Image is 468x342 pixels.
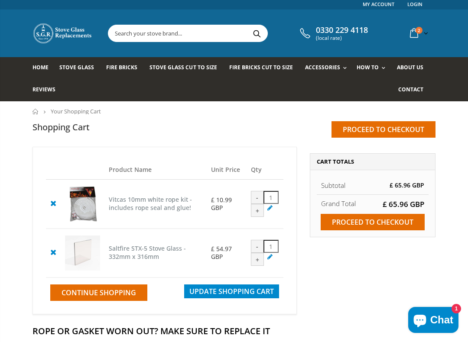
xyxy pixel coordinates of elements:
span: How To [357,64,379,71]
div: - [251,191,264,204]
a: Home [32,109,39,114]
th: Unit Price [207,160,247,180]
span: Fire Bricks Cut To Size [229,64,293,71]
img: Stove Glass Replacement [32,23,93,44]
span: Accessories [305,64,340,71]
div: + [251,253,264,266]
button: Search [247,25,266,42]
span: £ 65.96 GBP [383,199,424,209]
a: Continue Shopping [50,284,147,301]
a: Stove Glass Cut To Size [149,57,223,79]
span: £ 54.97 GBP [211,245,232,261]
a: Vitcas 10mm white rope kit - includes rope seal and glue! [109,195,192,212]
span: Stove Glass Cut To Size [149,64,217,71]
span: Fire Bricks [106,64,137,71]
span: Cart Totals [317,158,354,165]
span: Reviews [32,86,55,93]
span: £ 10.99 GBP [211,196,232,212]
img: Vitcas 10mm white rope kit - includes rope seal and glue! [65,186,100,221]
strong: Grand Total [321,199,356,208]
input: Proceed to checkout [321,214,425,230]
a: Fire Bricks [106,57,144,79]
a: Contact [398,79,430,101]
th: Qty [247,160,283,180]
span: £ 65.96 GBP [390,181,424,189]
th: Product Name [104,160,207,180]
span: Contact [398,86,423,93]
span: Subtotal [321,181,345,190]
a: Stove Glass [59,57,101,79]
a: 2 [406,25,430,42]
inbox-online-store-chat: Shopify online store chat [406,307,461,335]
a: Saltfire STX-5 Stove Glass - 332mm x 316mm [109,244,186,261]
div: - [251,240,264,253]
h2: Rope Or Gasket Worn Out? Make Sure To Replace It [32,325,435,337]
span: Your Shopping Cart [51,107,101,115]
input: Proceed to checkout [331,121,435,138]
span: Update Shopping Cart [189,287,274,296]
a: About us [397,57,430,79]
span: Home [32,64,49,71]
a: Fire Bricks Cut To Size [229,57,299,79]
a: How To [357,57,390,79]
a: Accessories [305,57,351,79]
input: Search your stove brand... [108,25,347,42]
button: Update Shopping Cart [184,284,279,298]
span: About us [397,64,423,71]
h1: Shopping Cart [32,121,90,133]
div: + [251,204,264,217]
span: 2 [416,27,422,34]
img: Saltfire STX-5 Stove Glass - 332mm x 316mm [65,236,100,271]
a: Home [32,57,55,79]
span: Stove Glass [59,64,94,71]
span: Continue Shopping [62,288,136,297]
a: Reviews [32,79,62,101]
